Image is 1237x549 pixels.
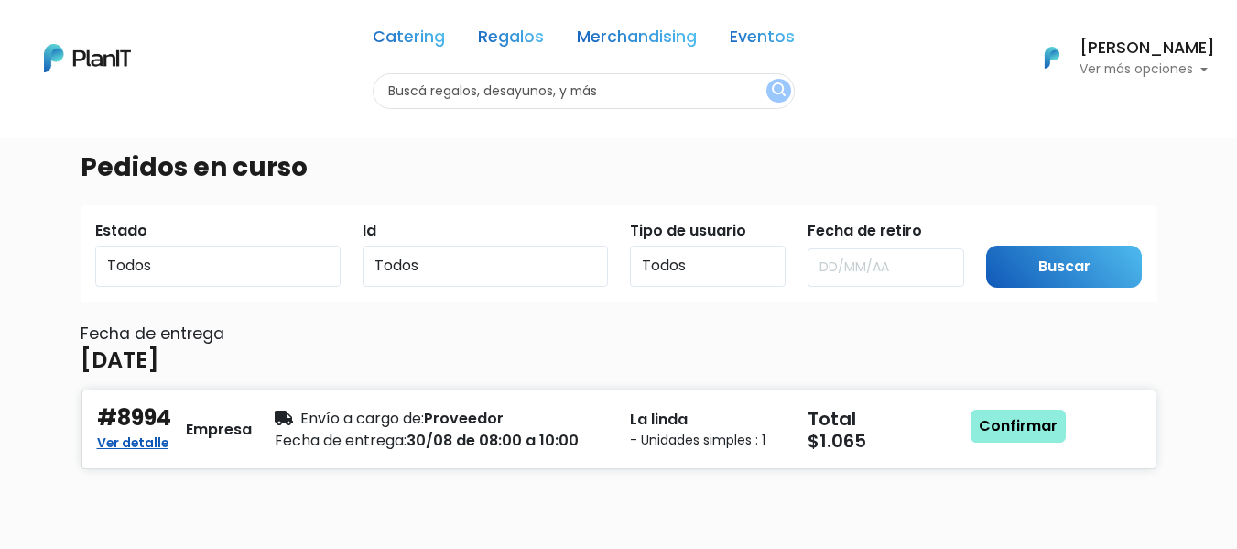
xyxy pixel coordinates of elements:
img: PlanIt Logo [44,44,131,72]
h6: [PERSON_NAME] [1080,40,1215,57]
img: search_button-432b6d5273f82d61273b3651a40e1bd1b912527efae98b1b7a1b2c0702e16a8d.svg [772,82,786,100]
label: Tipo de usuario [630,220,746,242]
h3: Pedidos en curso [81,152,308,183]
a: Ver detalle [97,430,168,452]
div: Proveedor [275,408,608,430]
p: La linda [630,409,786,431]
h6: Fecha de entrega [81,324,1157,344]
div: 30/08 de 08:00 a 10:00 [275,430,608,452]
img: PlanIt Logo [1032,38,1072,78]
a: Merchandising [577,29,697,51]
a: Catering [373,29,445,51]
small: - Unidades simples : 1 [630,431,786,450]
input: Buscar [986,246,1143,289]
a: Eventos [730,29,795,51]
input: Buscá regalos, desayunos, y más [373,73,795,109]
button: #8994 Ver detalle Empresa Envío a cargo de:Proveedor Fecha de entrega:30/08 de 08:00 a 10:00 La l... [81,389,1157,470]
label: Submit [986,220,1039,242]
button: PlanIt Logo [PERSON_NAME] Ver más opciones [1021,34,1215,82]
p: Ver más opciones [1080,63,1215,76]
h5: Total [808,408,960,430]
span: Fecha de entrega: [275,430,407,451]
div: Empresa [186,419,252,441]
h5: $1.065 [808,430,963,452]
input: DD/MM/AA [808,248,964,287]
label: Estado [95,220,147,242]
h4: #8994 [97,405,171,432]
h4: [DATE] [81,347,159,374]
label: Id [363,220,376,242]
a: Regalos [478,29,544,51]
label: Fecha de retiro [808,220,922,242]
a: Confirmar [971,410,1066,443]
span: Envío a cargo de: [300,408,424,429]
